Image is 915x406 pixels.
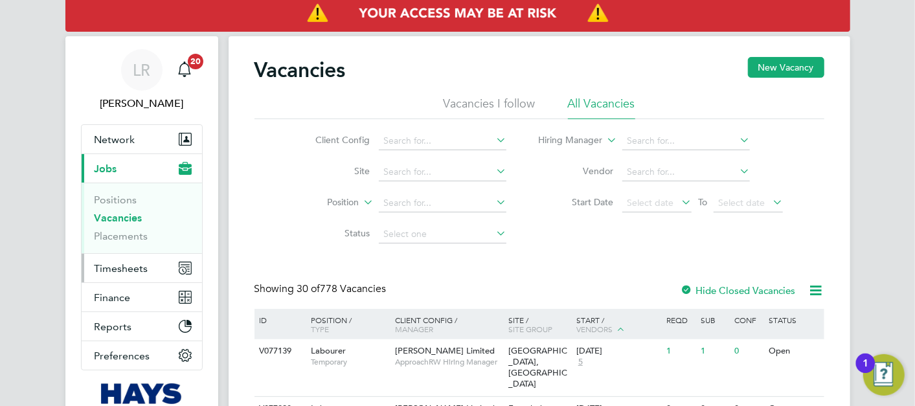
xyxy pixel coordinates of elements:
span: Network [95,133,135,146]
span: Reports [95,321,132,333]
button: Network [82,125,202,153]
div: [DATE] [576,346,661,357]
label: Site [295,165,370,177]
span: Temporary [311,357,389,367]
button: Open Resource Center, 1 new notification [863,354,905,396]
button: Timesheets [82,254,202,282]
div: V077139 [256,339,302,363]
input: Search for... [379,163,506,181]
div: Status [765,309,822,331]
span: Jobs [95,163,117,175]
span: Select date [718,197,765,209]
span: Timesheets [95,262,148,275]
h2: Vacancies [254,57,346,83]
div: Showing [254,282,389,296]
label: Hiring Manager [528,134,602,147]
div: Client Config / [392,309,505,340]
button: Preferences [82,341,202,370]
input: Select one [379,225,506,243]
span: 778 Vacancies [297,282,387,295]
button: Jobs [82,154,202,183]
a: Go to home page [81,383,203,404]
a: Positions [95,194,137,206]
div: Reqd [664,309,697,331]
div: Open [765,339,822,363]
button: Finance [82,283,202,311]
label: Status [295,227,370,239]
input: Search for... [622,163,750,181]
div: ID [256,309,302,331]
span: Type [311,324,329,334]
img: hays-logo-retina.png [101,383,182,404]
label: Hide Closed Vacancies [681,284,796,297]
div: Conf [732,309,765,331]
a: LR[PERSON_NAME] [81,49,203,111]
span: 20 [188,54,203,69]
a: Vacancies [95,212,142,224]
input: Search for... [622,132,750,150]
span: Lewis Railton [81,96,203,111]
div: 1 [697,339,731,363]
div: Sub [697,309,731,331]
span: To [694,194,711,210]
span: Select date [627,197,673,209]
span: [GEOGRAPHIC_DATA], [GEOGRAPHIC_DATA] [508,345,567,389]
li: Vacancies I follow [444,96,536,119]
a: 20 [172,49,198,91]
span: [PERSON_NAME] Limited [395,345,495,356]
span: Vendors [576,324,613,334]
span: Finance [95,291,131,304]
li: All Vacancies [568,96,635,119]
span: Preferences [95,350,150,362]
div: 0 [732,339,765,363]
label: Start Date [539,196,613,208]
span: Manager [395,324,433,334]
label: Vendor [539,165,613,177]
a: Placements [95,230,148,242]
div: 1 [664,339,697,363]
span: LR [133,62,150,78]
label: Position [284,196,359,209]
div: 1 [863,363,868,380]
span: Site Group [508,324,552,334]
label: Client Config [295,134,370,146]
span: 5 [576,357,585,368]
button: Reports [82,312,202,341]
div: Start / [573,309,664,341]
span: ApproachRW Hiring Manager [395,357,502,367]
button: New Vacancy [748,57,824,78]
div: Jobs [82,183,202,253]
div: Site / [505,309,573,340]
span: Labourer [311,345,346,356]
span: 30 of [297,282,321,295]
input: Search for... [379,132,506,150]
div: Position / [301,309,392,340]
input: Search for... [379,194,506,212]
